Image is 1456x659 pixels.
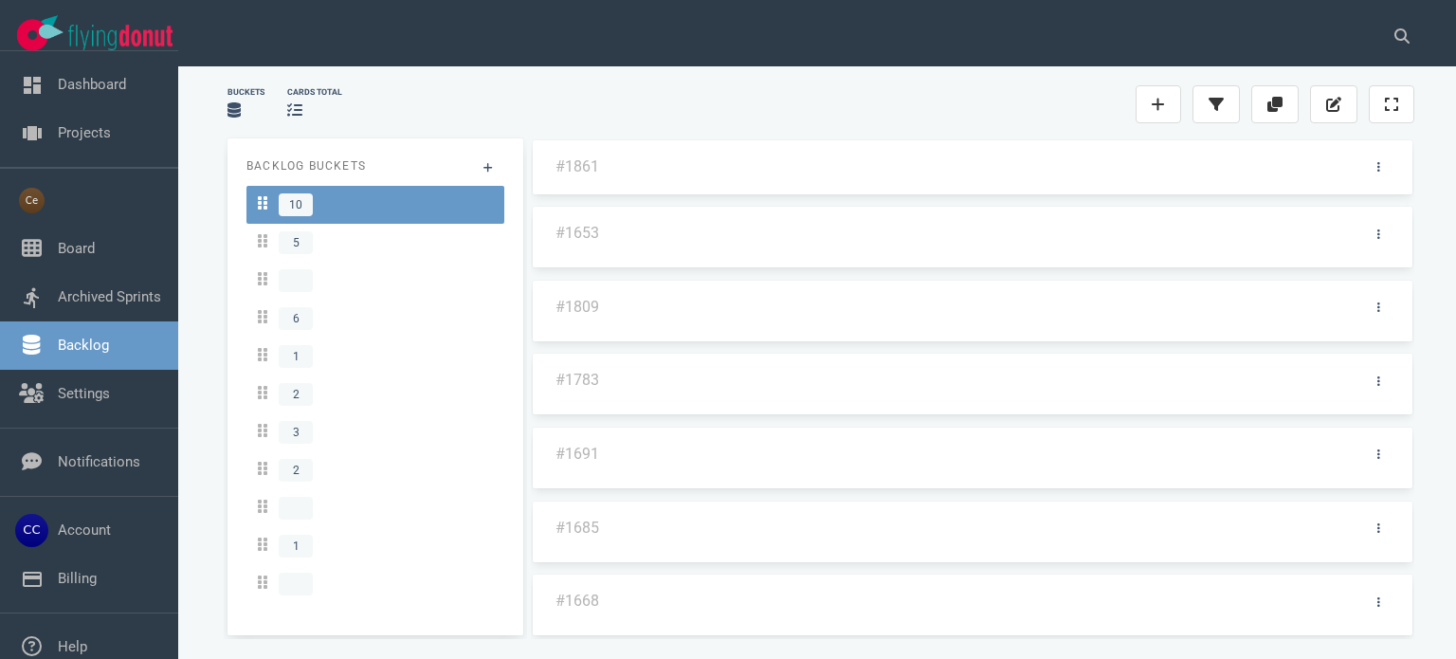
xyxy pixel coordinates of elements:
[246,413,504,451] a: 3
[555,157,599,175] a: #1861
[555,519,599,537] a: #1685
[555,445,599,463] a: #1691
[58,337,109,354] a: Backlog
[555,592,599,610] a: #1668
[58,522,111,539] a: Account
[246,224,504,262] a: 5
[279,383,313,406] span: 2
[555,224,599,242] a: #1653
[58,453,140,470] a: Notifications
[58,76,126,93] a: Dashboard
[555,298,599,316] a: #1809
[246,451,504,489] a: 2
[246,186,504,224] a: 10
[246,375,504,413] a: 2
[246,300,504,338] a: 6
[58,240,95,257] a: Board
[246,527,504,565] a: 1
[58,570,97,587] a: Billing
[279,459,313,482] span: 2
[246,338,504,375] a: 1
[68,25,173,50] img: Flying Donut text logo
[279,345,313,368] span: 1
[287,86,342,99] div: cards total
[58,124,111,141] a: Projects
[58,385,110,402] a: Settings
[555,371,599,389] a: #1783
[279,193,313,216] span: 10
[279,535,313,558] span: 1
[246,157,504,174] p: Backlog Buckets
[279,231,313,254] span: 5
[227,86,264,99] div: Buckets
[279,307,313,330] span: 6
[58,288,161,305] a: Archived Sprints
[279,421,313,444] span: 3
